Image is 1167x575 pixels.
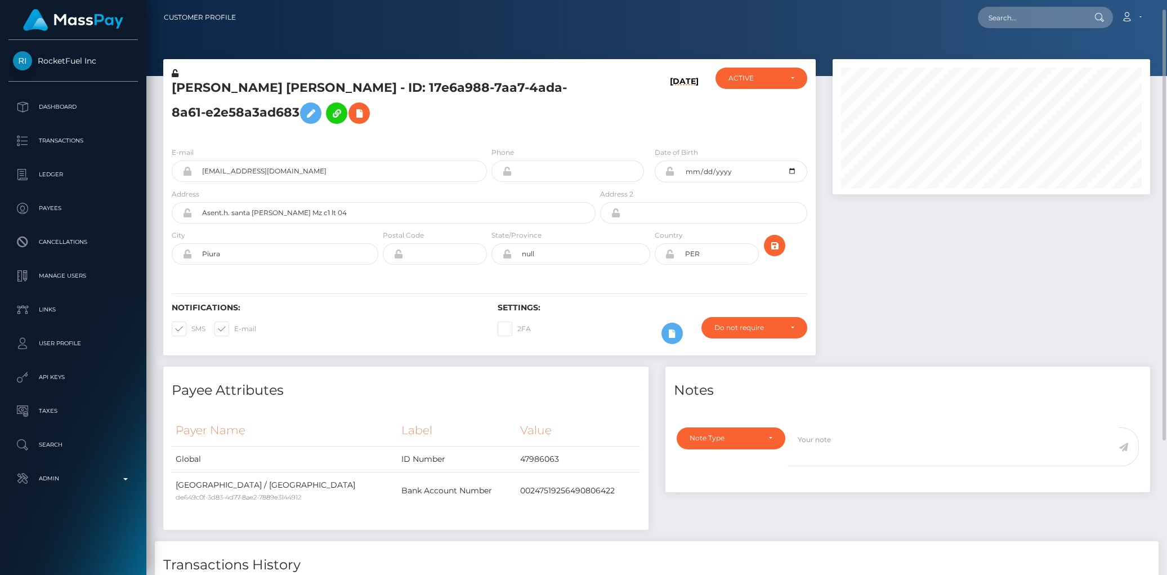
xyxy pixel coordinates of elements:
[13,166,133,183] p: Ledger
[8,329,138,358] a: User Profile
[8,363,138,391] a: API Keys
[13,51,32,70] img: RocketFuel Inc
[172,381,640,400] h4: Payee Attributes
[172,415,397,446] th: Payer Name
[13,268,133,284] p: Manage Users
[13,436,133,453] p: Search
[172,472,397,510] td: [GEOGRAPHIC_DATA] / [GEOGRAPHIC_DATA]
[978,7,1084,28] input: Search...
[516,472,640,510] td: 00247519256490806422
[397,415,516,446] th: Label
[8,161,138,189] a: Ledger
[655,230,683,240] label: Country
[23,9,123,31] img: MassPay Logo
[172,446,397,472] td: Global
[8,296,138,324] a: Links
[8,465,138,493] a: Admin
[172,230,185,240] label: City
[8,56,138,66] span: RocketFuel Inc
[172,148,194,158] label: E-mail
[176,493,301,501] small: de649c0f-3d83-4d77-8ae2-7889e3144912
[172,322,205,336] label: SMS
[163,555,1150,575] h4: Transactions History
[397,472,516,510] td: Bank Account Number
[172,79,589,130] h5: [PERSON_NAME] [PERSON_NAME] - ID: 17e6a988-7aa7-4ada-8a61-e2e58a3ad683
[498,303,807,313] h6: Settings:
[8,397,138,425] a: Taxes
[8,262,138,290] a: Manage Users
[13,234,133,251] p: Cancellations
[516,415,640,446] th: Value
[8,127,138,155] a: Transactions
[491,230,542,240] label: State/Province
[690,434,760,443] div: Note Type
[677,427,786,449] button: Note Type
[383,230,424,240] label: Postal Code
[714,323,781,332] div: Do not require
[516,446,640,472] td: 47986063
[172,303,481,313] h6: Notifications:
[214,322,256,336] label: E-mail
[8,431,138,459] a: Search
[13,470,133,487] p: Admin
[716,68,807,89] button: ACTIVE
[172,189,199,199] label: Address
[13,403,133,420] p: Taxes
[670,77,699,133] h6: [DATE]
[13,335,133,352] p: User Profile
[397,446,516,472] td: ID Number
[13,301,133,318] p: Links
[164,6,236,29] a: Customer Profile
[13,132,133,149] p: Transactions
[498,322,531,336] label: 2FA
[13,200,133,217] p: Payees
[728,74,781,83] div: ACTIVE
[655,148,698,158] label: Date of Birth
[600,189,633,199] label: Address 2
[701,317,807,338] button: Do not require
[13,99,133,115] p: Dashboard
[8,93,138,121] a: Dashboard
[8,228,138,256] a: Cancellations
[8,194,138,222] a: Payees
[13,369,133,386] p: API Keys
[491,148,514,158] label: Phone
[674,381,1142,400] h4: Notes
